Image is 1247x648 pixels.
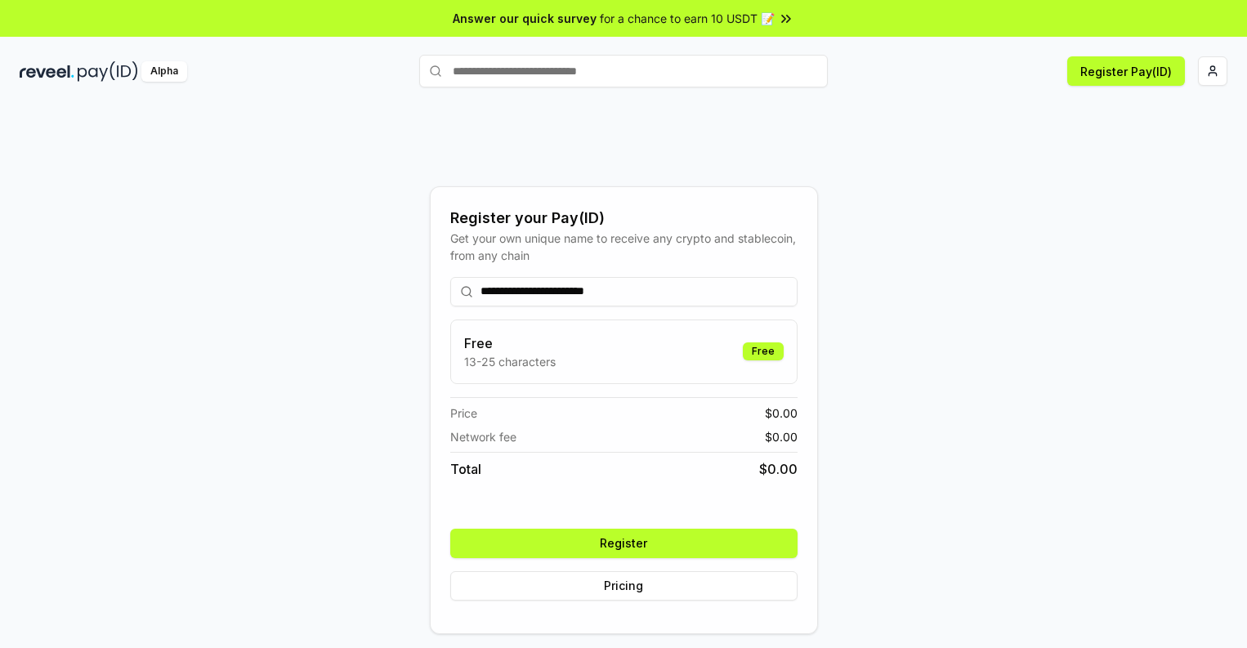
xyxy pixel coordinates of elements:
[453,10,597,27] span: Answer our quick survey
[141,61,187,82] div: Alpha
[464,333,556,353] h3: Free
[600,10,775,27] span: for a chance to earn 10 USDT 📝
[450,207,798,230] div: Register your Pay(ID)
[450,459,481,479] span: Total
[765,428,798,445] span: $ 0.00
[450,529,798,558] button: Register
[759,459,798,479] span: $ 0.00
[464,353,556,370] p: 13-25 characters
[450,571,798,601] button: Pricing
[20,61,74,82] img: reveel_dark
[450,230,798,264] div: Get your own unique name to receive any crypto and stablecoin, from any chain
[450,428,516,445] span: Network fee
[78,61,138,82] img: pay_id
[1067,56,1185,86] button: Register Pay(ID)
[765,404,798,422] span: $ 0.00
[743,342,784,360] div: Free
[450,404,477,422] span: Price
